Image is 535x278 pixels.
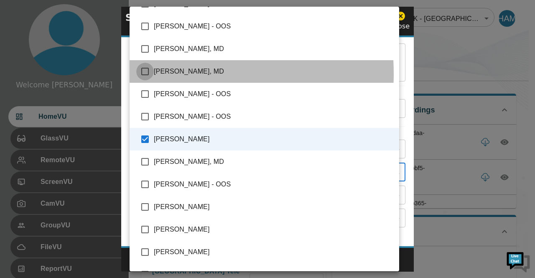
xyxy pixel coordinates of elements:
img: d_736959983_company_1615157101543_736959983 [14,39,35,60]
img: Chat Widget [506,249,531,274]
span: [PERSON_NAME], MD [154,157,392,167]
span: [PERSON_NAME] - OOS [154,21,392,31]
textarea: Type your message and hit 'Enter' [4,187,159,217]
span: [PERSON_NAME], MD [154,44,392,54]
span: [PERSON_NAME] [154,202,392,212]
span: [PERSON_NAME] [154,134,392,144]
span: [PERSON_NAME] [154,224,392,235]
span: [PERSON_NAME], MD [154,66,392,77]
span: [PERSON_NAME] [154,247,392,257]
div: Minimize live chat window [137,4,157,24]
span: [PERSON_NAME] - OOS [154,179,392,189]
span: [PERSON_NAME] - OOS [154,89,392,99]
span: [PERSON_NAME] - OOS [154,112,392,122]
div: Chat with us now [43,44,140,55]
span: We're online! [48,85,115,169]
